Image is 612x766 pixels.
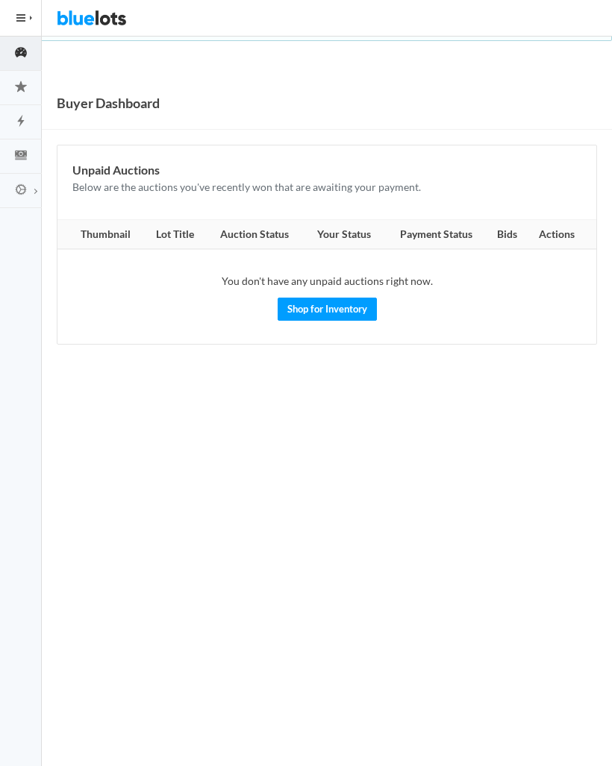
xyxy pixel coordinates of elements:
a: Shop for Inventory [278,298,377,321]
th: Payment Status [384,220,487,250]
p: Below are the auctions you've recently won that are awaiting your payment. [72,179,581,196]
th: Lot Title [144,220,205,250]
h1: Buyer Dashboard [57,92,160,114]
b: Unpaid Auctions [72,163,160,177]
p: You don't have any unpaid auctions right now. [72,273,581,290]
th: Auction Status [205,220,304,250]
th: Bids [487,220,527,250]
th: Actions [527,220,596,250]
th: Your Status [304,220,384,250]
th: Thumbnail [57,220,144,250]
